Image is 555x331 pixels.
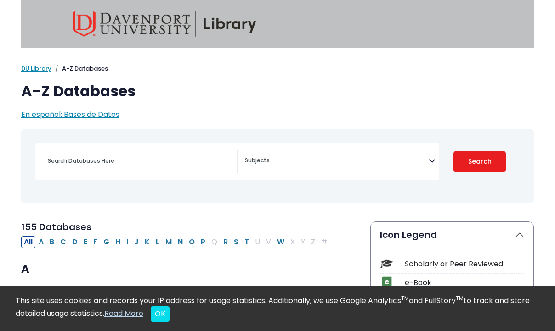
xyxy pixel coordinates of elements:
button: Filter Results T [242,236,252,248]
button: All [21,236,35,248]
div: This site uses cookies and records your IP address for usage statistics. Additionally, we use Goo... [16,295,539,322]
button: Filter Results M [163,236,175,248]
img: Icon Scholarly or Peer Reviewed [380,258,393,270]
button: Filter Results S [231,236,241,248]
div: e-Book [405,277,524,288]
button: Filter Results N [175,236,186,248]
button: Filter Results C [57,236,69,248]
button: Filter Results O [186,236,198,248]
textarea: Search [245,158,429,165]
h3: A [21,263,359,276]
li: A-Z Databases [51,64,108,73]
button: Close [151,306,170,322]
button: Filter Results A [36,236,46,248]
div: Scholarly or Peer Reviewed [405,259,524,270]
button: Submit for Search Results [453,151,506,172]
div: Alpha-list to filter by first letter of database name [21,236,331,247]
button: Filter Results J [131,236,142,248]
span: 155 Databases [21,221,91,233]
img: Davenport University Library [73,11,256,37]
nav: Search filters [21,129,534,203]
a: DU Library [21,64,51,73]
a: En español: Bases de Datos [21,109,119,120]
button: Filter Results L [153,236,162,248]
button: Filter Results B [47,236,57,248]
button: Filter Results P [198,236,208,248]
button: Filter Results G [101,236,112,248]
button: Filter Results H [113,236,123,248]
button: Icon Legend [371,222,533,248]
button: Filter Results W [274,236,287,248]
button: Filter Results I [124,236,131,248]
a: Read More [104,308,143,319]
sup: TM [401,294,409,302]
button: Filter Results K [142,236,153,248]
nav: breadcrumb [21,64,534,73]
button: Filter Results F [91,236,100,248]
button: Filter Results R [221,236,231,248]
button: Filter Results E [81,236,90,248]
sup: TM [456,294,464,302]
input: Search database by title or keyword [42,154,237,167]
button: Filter Results D [69,236,80,248]
h1: A-Z Databases [21,83,534,100]
img: Icon e-Book [380,276,393,289]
